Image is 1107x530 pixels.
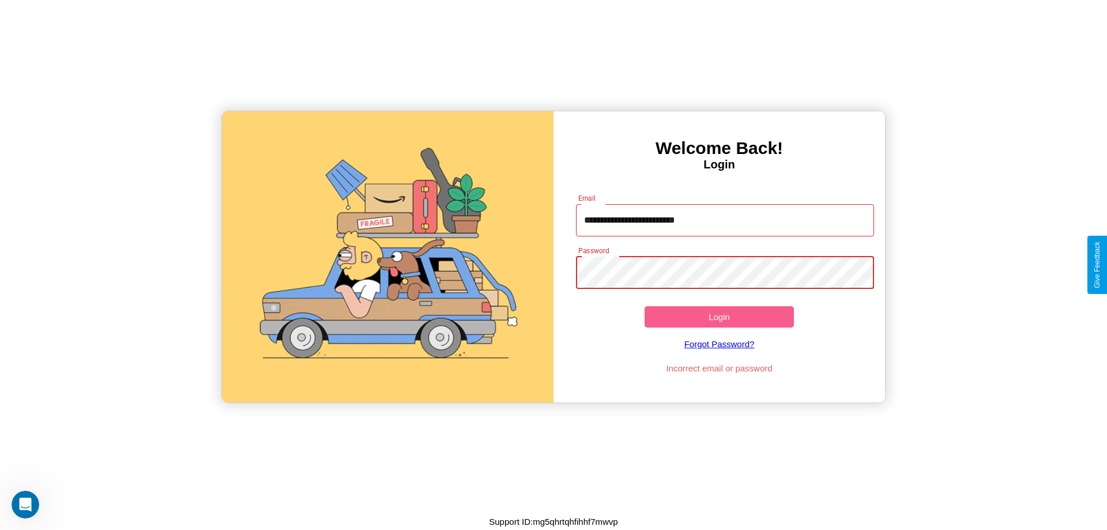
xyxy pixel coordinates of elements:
[1093,242,1101,288] div: Give Feedback
[222,111,553,403] img: gif
[553,158,885,171] h4: Login
[578,193,596,203] label: Email
[570,328,869,360] a: Forgot Password?
[489,514,617,529] p: Support ID: mg5qhrtqhfihhf7mwvp
[570,360,869,376] p: Incorrect email or password
[553,138,885,158] h3: Welcome Back!
[578,246,609,255] label: Password
[645,306,794,328] button: Login
[12,491,39,518] iframe: Intercom live chat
